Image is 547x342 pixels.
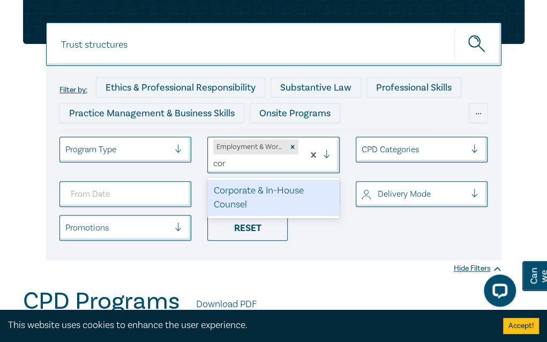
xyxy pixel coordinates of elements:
div: ... [469,103,488,123]
iframe: LiveChat chat widget [475,270,520,315]
label: Filter by: [59,86,87,94]
input: select [362,144,364,155]
input: Search for a program title, program description or presenter name [46,23,501,66]
div: Professional Skills [366,77,461,98]
h1: CPD Programs [23,287,180,315]
button: Accept cookies [503,318,539,334]
div: Onsite Programs [250,103,340,123]
input: select [213,158,227,169]
input: select [362,188,364,200]
div: Remove Employment & Workplace Relations [287,139,298,154]
input: select [65,222,68,234]
div: Live Streamed One Hour Seminars [59,129,226,149]
input: From Date [59,181,192,207]
div: Live Streamed Conferences and Intensives [231,129,433,149]
a: Download PDF [196,298,257,311]
input: select [65,144,68,155]
div: This website uses cookies to enhance the user experience. [8,318,487,332]
div: Hide Filters [454,263,501,274]
div: Practice Management & Business Skills [59,103,244,123]
div: Reset [207,215,288,241]
div: Employment & Workplace Relations [213,139,287,154]
div: Substantive Law [271,77,361,98]
div: Ethics & Professional Responsibility [96,77,265,98]
div: Corporate & In-House Counsel [207,180,340,216]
